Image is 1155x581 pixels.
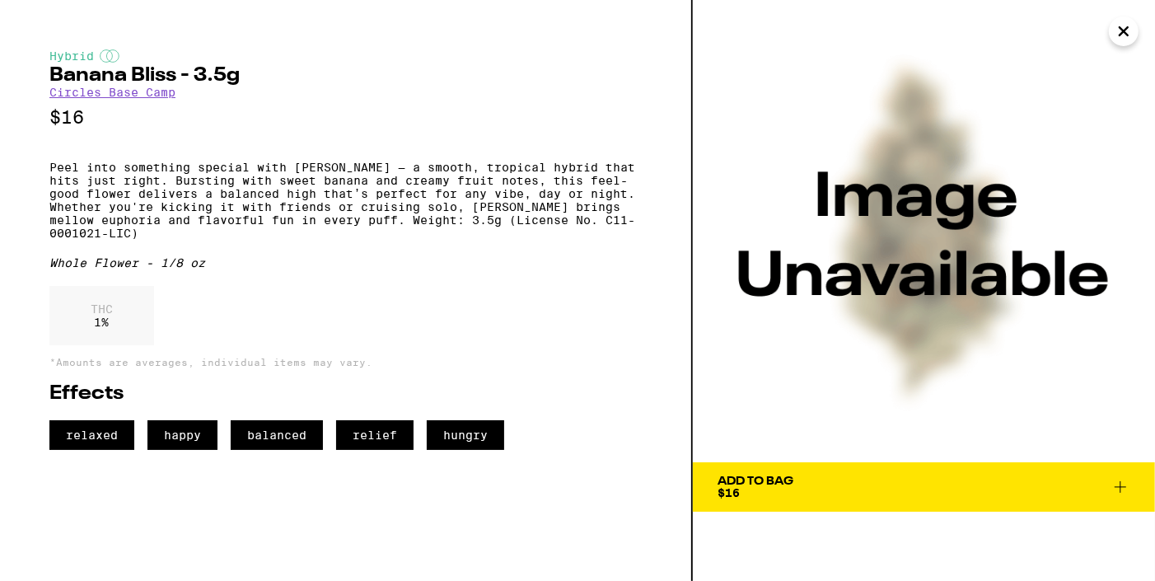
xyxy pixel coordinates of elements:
div: Add To Bag [718,476,793,487]
a: Circles Base Camp [49,86,175,99]
p: *Amounts are averages, individual items may vary. [49,357,642,368]
p: $16 [49,107,642,128]
span: balanced [231,420,323,450]
h2: Banana Bliss - 3.5g [49,66,642,86]
span: relief [336,420,414,450]
span: $16 [718,486,740,499]
span: hungry [427,420,504,450]
button: Close [1109,16,1139,46]
div: Whole Flower - 1/8 oz [49,256,642,269]
span: relaxed [49,420,134,450]
button: Add To Bag$16 [693,462,1155,512]
p: Peel into something special with [PERSON_NAME] — a smooth, tropical hybrid that hits just right. ... [49,161,642,240]
h2: Effects [49,384,642,404]
p: THC [91,302,113,316]
span: happy [147,420,217,450]
img: hybridColor.svg [100,49,119,63]
div: 1 % [49,286,154,345]
span: Hi. Need any help? [10,12,119,25]
div: Hybrid [49,49,642,63]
